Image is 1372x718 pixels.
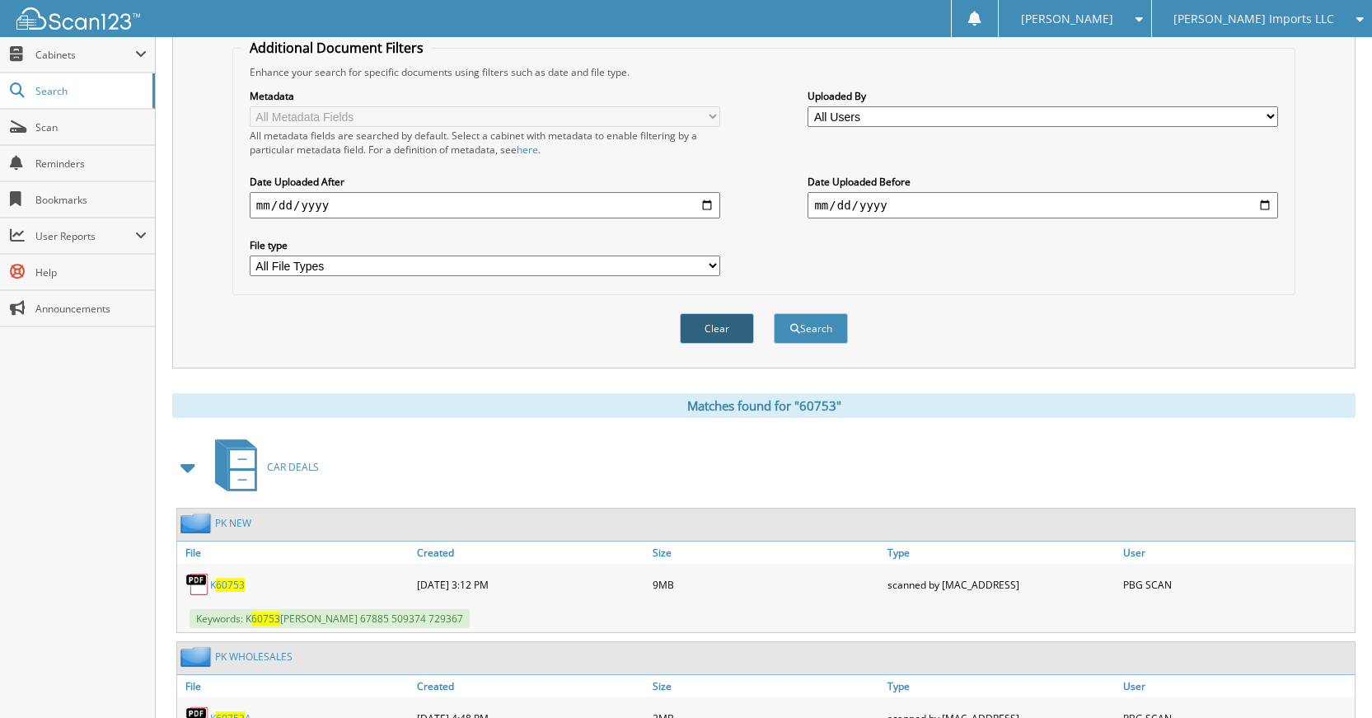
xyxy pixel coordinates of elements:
a: CAR DEALS [205,434,319,500]
span: Keywords: K [PERSON_NAME] 67885 509374 729367 [190,609,470,628]
button: Clear [680,313,754,344]
span: Bookmarks [35,193,147,207]
legend: Additional Document Filters [241,39,432,57]
div: Enhance your search for specific documents using filters such as date and file type. [241,65,1286,79]
span: User Reports [35,229,135,243]
label: Metadata [250,89,720,103]
input: end [808,192,1278,218]
span: Announcements [35,302,147,316]
a: User [1119,675,1355,697]
span: Help [35,265,147,279]
label: File type [250,238,720,252]
img: folder2.png [180,646,215,667]
span: Search [35,84,144,98]
a: Created [413,675,649,697]
span: [PERSON_NAME] Imports LLC [1173,14,1334,24]
img: scan123-logo-white.svg [16,7,140,30]
a: Type [883,542,1119,564]
div: Matches found for "60753" [172,393,1356,418]
div: PBG SCAN [1119,568,1355,601]
img: folder2.png [180,513,215,533]
div: All metadata fields are searched by default. Select a cabinet with metadata to enable filtering b... [250,129,720,157]
div: 9MB [649,568,884,601]
a: K60753 [210,578,245,592]
span: 60753 [216,578,245,592]
span: Cabinets [35,48,135,62]
label: Date Uploaded After [250,175,720,189]
span: Scan [35,120,147,134]
a: PK NEW [215,516,251,530]
span: Reminders [35,157,147,171]
a: Created [413,542,649,564]
a: File [177,675,413,697]
span: [PERSON_NAME] [1021,14,1113,24]
a: Type [883,675,1119,697]
a: Size [649,675,884,697]
a: Size [649,542,884,564]
div: scanned by [MAC_ADDRESS] [883,568,1119,601]
a: User [1119,542,1355,564]
a: here [517,143,538,157]
input: start [250,192,720,218]
iframe: Chat Widget [1290,639,1372,718]
a: PK WHOLESALES [215,650,293,664]
span: 60753 [251,612,280,626]
div: [DATE] 3:12 PM [413,568,649,601]
button: Search [774,313,848,344]
img: PDF.png [185,572,210,597]
span: CAR DEALS [267,460,319,474]
a: File [177,542,413,564]
label: Date Uploaded Before [808,175,1278,189]
label: Uploaded By [808,89,1278,103]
